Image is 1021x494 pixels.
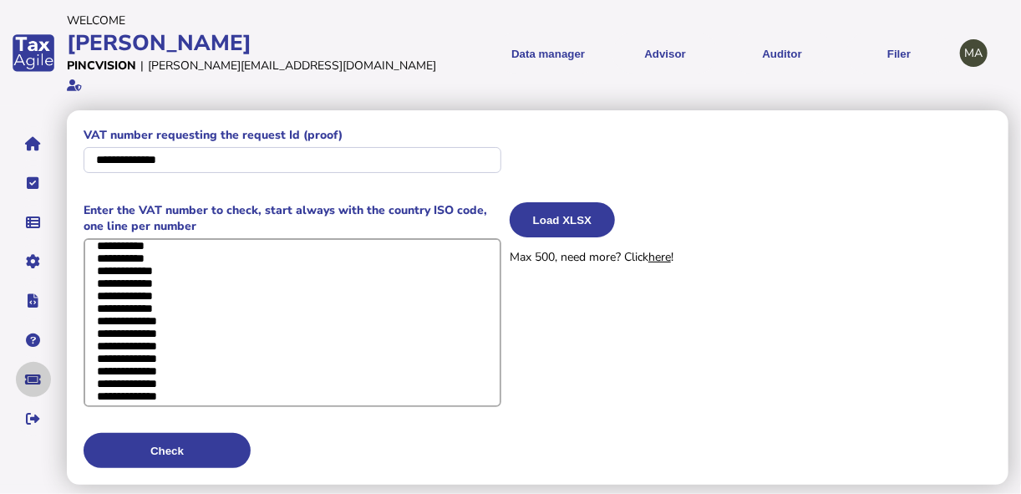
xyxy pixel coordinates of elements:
button: Shows a dropdown of Data manager options [495,33,601,74]
button: Filer [846,33,952,74]
button: Tasks [16,166,51,201]
button: Home [16,126,51,161]
label: Enter the VAT number to check, start always with the country ISO code, one line per number [84,202,501,234]
menu: navigate products [462,33,952,74]
button: Sign out [16,401,51,436]
button: Auditor [729,33,835,74]
i: Data manager [27,222,41,223]
div: [PERSON_NAME] [67,28,454,58]
div: Pincvision [67,58,136,74]
div: [PERSON_NAME][EMAIL_ADDRESS][DOMAIN_NAME] [148,58,436,74]
button: Raise a support ticket [16,362,51,397]
button: Load XLSX [510,202,615,237]
button: Data manager [16,205,51,240]
div: Welcome [67,13,454,28]
button: Manage settings [16,244,51,279]
button: Developer hub links [16,283,51,318]
label: VAT number requesting the request Id (proof) [84,127,501,143]
button: Shows a dropdown of VAT Advisor options [612,33,718,74]
p: Max 500, need more? Click ! [510,249,992,265]
button: Check [84,433,251,468]
i: Email verified [67,79,82,91]
a: here [648,249,671,265]
button: Help pages [16,323,51,358]
div: | [140,58,144,74]
div: Profile settings [960,39,988,67]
